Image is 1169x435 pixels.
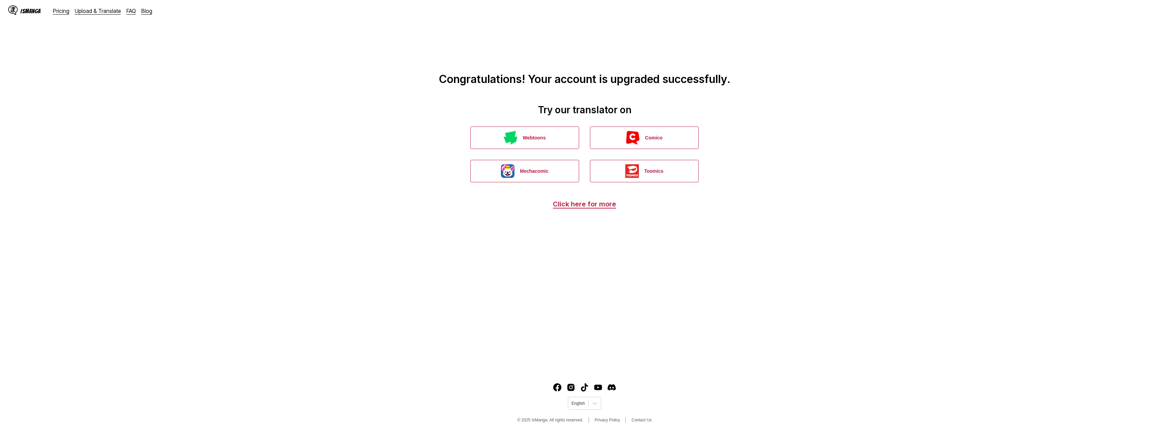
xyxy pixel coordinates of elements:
[5,7,1164,86] h1: Congratulations! Your account is upgraded successfully.
[553,383,561,391] a: Facebook
[20,8,41,14] div: IsManga
[626,131,640,145] img: Comico
[590,127,699,149] button: Comico
[5,104,1164,116] h2: Try our translator on
[126,7,136,14] a: FAQ
[8,5,53,16] a: IsManga LogoIsManga
[580,383,589,391] img: IsManga TikTok
[567,383,575,391] a: Instagram
[53,7,69,14] a: Pricing
[625,164,639,178] img: Toomics
[572,401,573,406] input: Select language
[595,418,620,422] a: Privacy Policy
[567,383,575,391] img: IsManga Instagram
[631,418,651,422] a: Contact Us
[590,160,699,182] button: Toomics
[608,383,616,391] a: Discord
[580,383,589,391] a: TikTok
[470,160,579,182] button: Mechacomic
[553,200,616,208] a: Click here for more
[608,383,616,391] img: IsManga Discord
[553,383,561,391] img: IsManga Facebook
[501,164,514,178] img: Mechacomic
[594,383,602,391] a: Youtube
[504,131,517,145] img: Webtoons
[594,383,602,391] img: IsManga YouTube
[141,7,152,14] a: Blog
[470,127,579,149] button: Webtoons
[8,5,18,15] img: IsManga Logo
[75,7,121,14] a: Upload & Translate
[517,418,583,422] span: © 2025 IsManga. All rights reserved.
